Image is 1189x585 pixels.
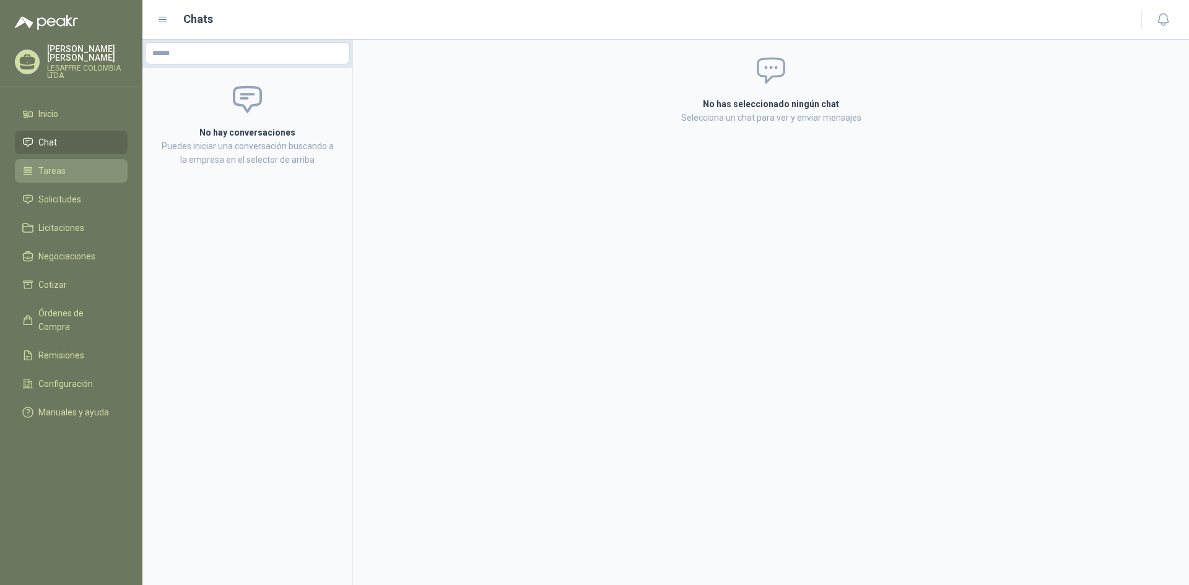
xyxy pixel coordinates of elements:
span: Manuales y ayuda [38,405,109,419]
span: Remisiones [38,349,84,362]
h2: No hay conversaciones [157,126,338,139]
a: Órdenes de Compra [15,301,128,339]
p: [PERSON_NAME] [PERSON_NAME] [47,45,128,62]
span: Órdenes de Compra [38,306,116,334]
p: Selecciona un chat para ver y enviar mensajes [555,111,987,124]
span: Negociaciones [38,249,95,263]
a: Manuales y ayuda [15,401,128,424]
a: Tareas [15,159,128,183]
span: Cotizar [38,278,67,292]
span: Inicio [38,107,58,121]
h1: Chats [183,11,213,28]
a: Cotizar [15,273,128,297]
img: Logo peakr [15,15,78,30]
a: Licitaciones [15,216,128,240]
a: Negociaciones [15,245,128,268]
p: LESAFFRE COLOMBIA LTDA [47,64,128,79]
a: Solicitudes [15,188,128,211]
span: Solicitudes [38,193,81,206]
p: Puedes iniciar una conversación buscando a la empresa en el selector de arriba [157,139,338,167]
span: Tareas [38,164,66,178]
a: Remisiones [15,344,128,367]
a: Inicio [15,102,128,126]
span: Configuración [38,377,93,391]
span: Licitaciones [38,221,84,235]
a: Configuración [15,372,128,396]
span: Chat [38,136,57,149]
a: Chat [15,131,128,154]
h2: No has seleccionado ningún chat [555,97,987,111]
